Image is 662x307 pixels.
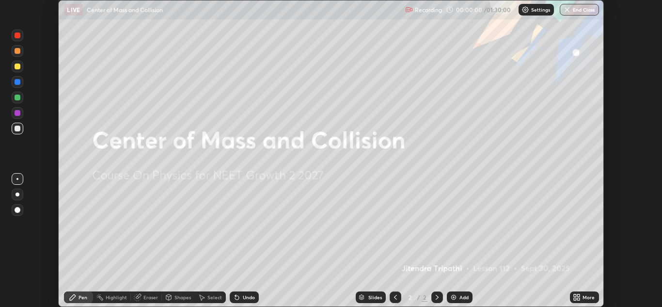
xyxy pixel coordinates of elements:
p: LIVE [67,6,80,14]
div: Highlight [106,295,127,300]
div: Slides [368,295,382,300]
img: class-settings-icons [521,6,529,14]
p: Recording [415,6,442,14]
p: Center of Mass and Collision [87,6,163,14]
div: Undo [243,295,255,300]
div: Select [207,295,222,300]
p: Settings [531,7,550,12]
div: / [417,294,420,300]
div: Eraser [143,295,158,300]
div: 2 [422,293,427,302]
div: Pen [79,295,87,300]
button: End Class [560,4,599,16]
div: 2 [405,294,415,300]
div: Add [459,295,469,300]
img: add-slide-button [450,293,457,301]
img: recording.375f2c34.svg [405,6,413,14]
div: More [583,295,595,300]
div: Shapes [174,295,191,300]
img: end-class-cross [563,6,571,14]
